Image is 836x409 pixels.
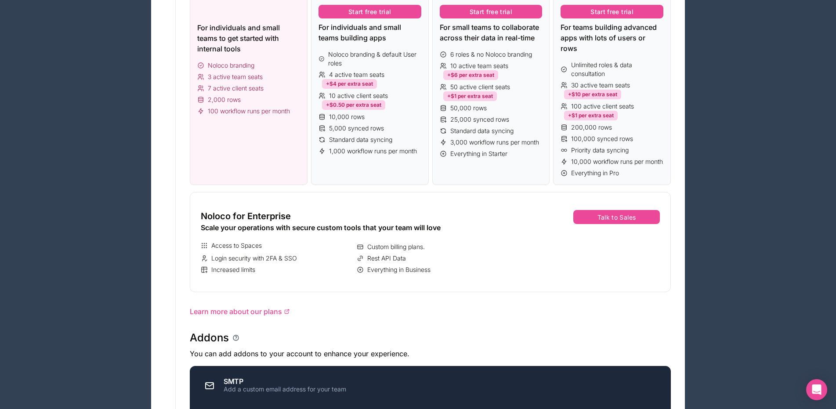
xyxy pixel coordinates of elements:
div: Open Intercom Messenger [806,379,827,400]
div: +$1 per extra seat [564,111,618,120]
span: 4 active team seats [329,70,384,79]
span: 100 workflow runs per month [208,107,290,116]
span: Noloco branding & default User roles [328,50,421,68]
span: 200,000 rows [571,123,612,132]
span: Priority data syncing [571,146,629,155]
span: Noloco branding [208,61,254,70]
span: 10 active client seats [329,91,388,100]
div: Add a custom email address for your team [224,385,346,394]
span: Unlimited roles & data consultation [571,61,663,78]
span: 6 roles & no Noloco branding [450,50,532,59]
span: 100,000 synced rows [571,134,633,143]
p: You can add addons to your account to enhance your experience. [190,348,671,359]
span: Standard data syncing [450,127,514,135]
span: 50 active client seats [450,83,510,91]
div: For individuals and small teams building apps [318,22,421,43]
span: Everything in Starter [450,149,507,158]
span: Login security with 2FA & SSO [211,254,297,263]
div: +$10 per extra seat [564,90,621,99]
span: Learn more about our plans [190,306,282,317]
a: Learn more about our plans [190,306,671,317]
div: Scale your operations with secure custom tools that your team will love [201,222,509,233]
span: 2,000 rows [208,95,241,104]
div: SMTP [224,378,346,385]
div: For individuals and small teams to get started with internal tools [197,22,300,54]
span: Noloco for Enterprise [201,210,291,222]
span: 10,000 rows [329,112,365,121]
div: For small teams to collaborate across their data in real-time [440,22,543,43]
div: +$4 per extra seat [322,79,377,89]
div: +$0.50 per extra seat [322,100,385,110]
button: Talk to Sales [573,210,660,224]
span: 100 active client seats [571,102,634,111]
button: Start free trial [318,5,421,19]
span: Access to Spaces [211,241,262,250]
span: Increased limits [211,265,255,274]
div: +$1 per extra seat [443,91,497,101]
div: For teams building advanced apps with lots of users or rows [561,22,663,54]
span: 3,000 workflow runs per month [450,138,539,147]
span: Everything in Pro [571,169,619,177]
button: Start free trial [561,5,663,19]
span: Rest API Data [367,254,406,263]
span: Standard data syncing [329,135,392,144]
span: Custom billing plans. [367,243,425,251]
span: 3 active team seats [208,72,263,81]
span: 10,000 workflow runs per month [571,157,663,166]
span: 1,000 workflow runs per month [329,147,417,156]
span: 10 active team seats [450,62,508,70]
span: 30 active team seats [571,81,630,90]
h1: Addons [190,331,229,345]
span: 5,000 synced rows [329,124,384,133]
div: +$6 per extra seat [443,70,498,80]
span: 25,000 synced rows [450,115,509,124]
span: 50,000 rows [450,104,487,112]
button: Start free trial [440,5,543,19]
span: 7 active client seats [208,84,264,93]
span: Everything in Business [367,265,431,274]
